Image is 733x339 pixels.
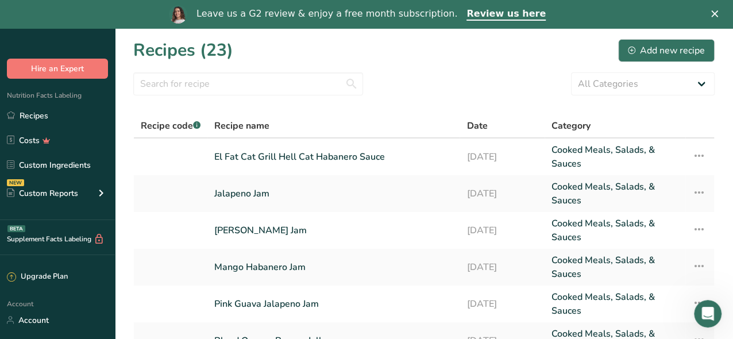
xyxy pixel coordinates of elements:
[466,217,538,244] a: [DATE]
[551,217,678,244] a: Cooked Meals, Salads, & Sauces
[214,217,453,244] a: [PERSON_NAME] Jam
[466,8,546,21] a: Review us here
[214,253,453,281] a: Mango Habanero Jam
[551,143,678,171] a: Cooked Meals, Salads, & Sauces
[7,179,24,186] div: NEW
[133,72,363,95] input: Search for recipe
[7,187,78,199] div: Custom Reports
[711,10,723,17] div: Close
[618,39,715,62] button: Add new recipe
[196,8,457,20] div: Leave us a G2 review & enjoy a free month subscription.
[169,5,187,24] img: Profile image for Reem
[551,119,591,133] span: Category
[141,120,200,132] span: Recipe code
[466,253,538,281] a: [DATE]
[214,180,453,207] a: Jalapeno Jam
[214,290,453,318] a: Pink Guava Jalapeno Jam
[214,119,269,133] span: Recipe name
[7,59,108,79] button: Hire an Expert
[7,271,68,283] div: Upgrade Plan
[628,44,705,57] div: Add new recipe
[694,300,722,328] iframe: Intercom live chat
[214,143,453,171] a: El Fat Cat Grill Hell Cat Habanero Sauce
[551,253,678,281] a: Cooked Meals, Salads, & Sauces
[133,37,233,63] h1: Recipes (23)
[551,290,678,318] a: Cooked Meals, Salads, & Sauces
[466,180,538,207] a: [DATE]
[551,180,678,207] a: Cooked Meals, Salads, & Sauces
[466,143,538,171] a: [DATE]
[7,225,25,232] div: BETA
[466,119,487,133] span: Date
[466,290,538,318] a: [DATE]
